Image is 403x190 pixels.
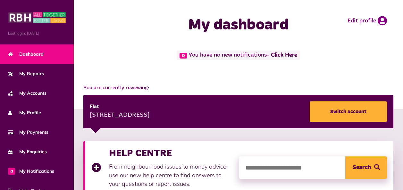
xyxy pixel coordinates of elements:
[345,156,387,179] button: Search
[8,129,48,136] span: My Payments
[83,84,393,92] span: You are currently reviewing:
[8,168,15,175] span: 0
[8,168,54,175] span: My Notifications
[267,52,297,58] a: - Click Here
[163,16,315,35] h1: My dashboard
[310,101,387,122] a: Switch account
[109,162,233,188] p: From neighbourhood issues to money advice, use our new help centre to find answers to your questi...
[109,147,233,159] h3: HELP CENTRE
[348,16,387,26] a: Edit profile
[8,11,66,24] img: MyRBH
[353,156,371,179] span: Search
[8,30,66,36] span: Last login: [DATE]
[177,51,300,60] span: You have no new notifications
[90,103,150,111] div: Flat
[8,148,47,155] span: My Enquiries
[8,109,41,116] span: My Profile
[8,70,44,77] span: My Repairs
[8,90,46,97] span: My Accounts
[180,53,187,59] span: 0
[90,111,150,120] div: [STREET_ADDRESS]
[8,51,44,58] span: Dashboard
